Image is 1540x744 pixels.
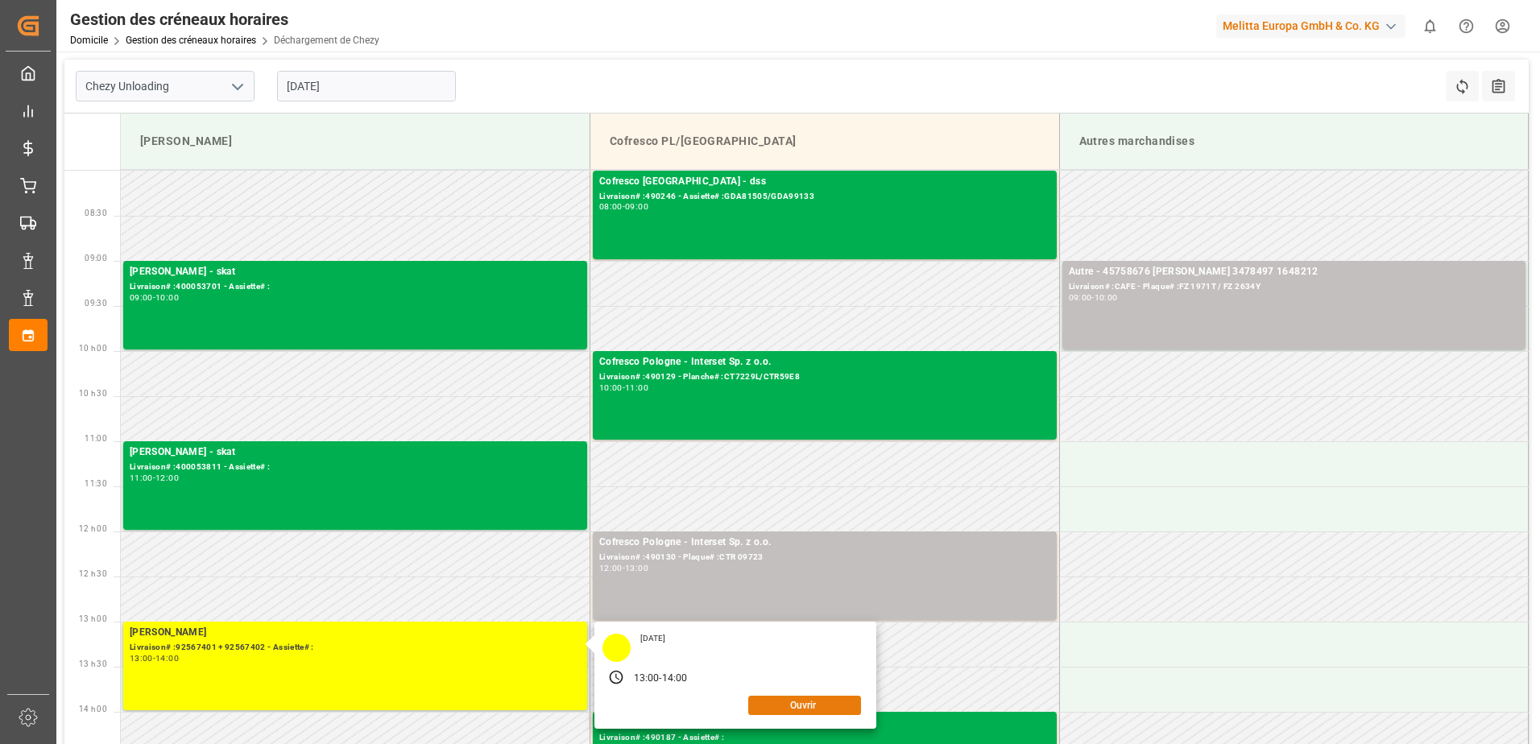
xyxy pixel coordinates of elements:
span: 11:30 [85,479,107,488]
a: Gestion des créneaux horaires [126,35,256,46]
a: Domicile [70,35,108,46]
div: 14:00 [155,655,179,662]
div: Livraison# :CAFE - Plaque# :FZ 1971T / FZ 2634Y [1069,280,1520,294]
div: - [659,672,661,686]
div: Autre - 45758676 [PERSON_NAME] 3478497 1648212 [1069,264,1520,280]
div: 13:00 [130,655,153,662]
div: [PERSON_NAME] [134,126,577,156]
div: 10:00 [155,294,179,301]
div: 13:00 [625,564,648,572]
div: 11:00 [625,384,648,391]
div: 13:00 [634,672,660,686]
span: 10 h 00 [79,344,107,353]
div: Cofresco [GEOGRAPHIC_DATA] - dss [599,174,1050,190]
div: Livraison# :490129 - Planche# :CT7229L/CTR59E8 [599,370,1050,384]
button: Melitta Europa GmbH & Co. KG [1216,10,1412,41]
div: 09:00 [625,203,648,210]
div: - [153,474,155,482]
span: 14 h 00 [79,705,107,713]
div: Cofresco PL/[GEOGRAPHIC_DATA] [603,126,1046,156]
div: - [623,203,625,210]
button: Afficher 0 nouvelles notifications [1412,8,1448,44]
div: Livraison# :92567401 + 92567402 - Assiette# : [130,641,581,655]
div: Livraison# :490246 - Assiette# :GDA81505/GDA99133 [599,190,1050,204]
div: 12:00 [599,564,623,572]
font: Melitta Europa GmbH & Co. KG [1223,18,1380,35]
div: - [1091,294,1094,301]
div: [PERSON_NAME] - skat [130,264,581,280]
div: [PERSON_NAME] - skat [130,444,581,461]
button: Ouvrir le menu [225,74,249,99]
div: Autres marchandises [1073,126,1516,156]
span: 12 h 00 [79,524,107,533]
div: 10:00 [1095,294,1118,301]
input: Type à rechercher/sélectionner [76,71,255,101]
span: 11:00 [85,434,107,443]
div: - [153,294,155,301]
span: 09:00 [85,254,107,262]
button: Centre d’aide [1448,8,1484,44]
span: 10 h 30 [79,389,107,398]
div: 09:00 [130,294,153,301]
div: 14:00 [662,672,688,686]
button: Ouvrir [748,696,861,715]
div: - [153,655,155,662]
div: 12:00 [155,474,179,482]
div: Livraison# :400053811 - Assiette# : [130,461,581,474]
div: Cofresco Pologne - Interset Sp. z o.o. [599,535,1050,551]
div: Livraison# :490130 - Plaque# :CTR 09723 [599,551,1050,564]
span: 08:30 [85,209,107,217]
div: [PERSON_NAME] [130,625,581,641]
div: Gestion des créneaux horaires [70,7,379,31]
div: Livraison# :400053701 - Assiette# : [130,280,581,294]
div: [DATE] [635,633,672,644]
input: JJ-MM-AAAA [277,71,456,101]
div: - [623,384,625,391]
div: 11:00 [130,474,153,482]
div: Cofresco Pologne - Interset Sp. z o.o. [599,354,1050,370]
span: 13 h 00 [79,614,107,623]
div: - [623,564,625,572]
span: 09:30 [85,299,107,308]
span: 13 h 30 [79,659,107,668]
div: 08:00 [599,203,623,210]
div: 09:00 [1069,294,1092,301]
div: 10:00 [599,384,623,391]
span: 12 h 30 [79,569,107,578]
